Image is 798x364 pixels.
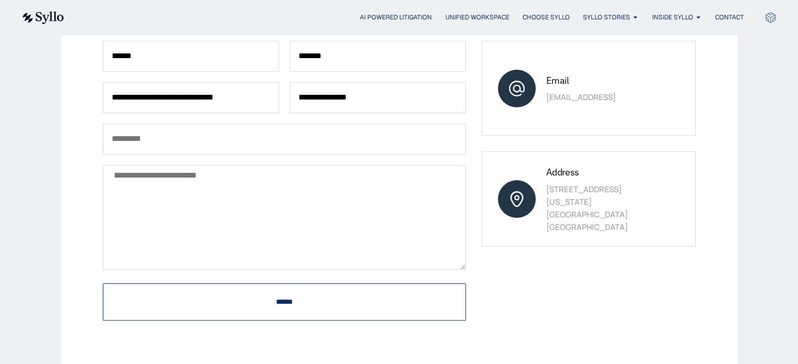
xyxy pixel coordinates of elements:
[21,12,64,24] img: syllo
[715,13,743,22] a: Contact
[546,74,569,86] span: Email
[360,13,432,22] a: AI Powered Litigation
[85,13,743,23] nav: Menu
[445,13,509,22] a: Unified Workspace
[546,166,579,178] span: Address
[652,13,693,22] a: Inside Syllo
[546,91,662,104] p: [EMAIL_ADDRESS]
[85,13,743,23] div: Menu Toggle
[522,13,569,22] a: Choose Syllo
[582,13,630,22] a: Syllo Stories
[546,183,662,234] p: [STREET_ADDRESS] [US_STATE][GEOGRAPHIC_DATA] [GEOGRAPHIC_DATA]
